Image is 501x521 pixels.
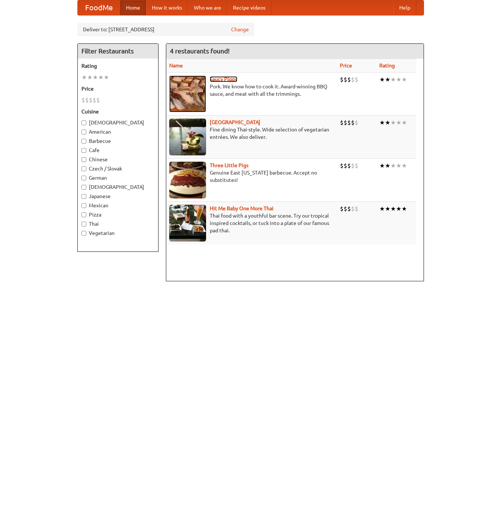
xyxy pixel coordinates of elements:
[81,203,86,208] input: Mexican
[81,202,154,209] label: Mexican
[401,162,407,170] li: ★
[396,162,401,170] li: ★
[355,162,358,170] li: $
[396,75,401,84] li: ★
[81,193,154,200] label: Japanese
[81,148,86,153] input: Cafe
[340,119,344,127] li: $
[344,75,347,84] li: $
[355,119,358,127] li: $
[210,119,260,125] a: [GEOGRAPHIC_DATA]
[146,0,188,15] a: How it works
[347,205,351,213] li: $
[390,75,396,84] li: ★
[396,119,401,127] li: ★
[344,205,347,213] li: $
[401,75,407,84] li: ★
[81,222,86,226] input: Thai
[340,75,344,84] li: $
[227,0,271,15] a: Recipe videos
[401,119,407,127] li: ★
[385,119,390,127] li: ★
[385,75,390,84] li: ★
[355,205,358,213] li: $
[77,23,254,36] div: Deliver to: [STREET_ADDRESS]
[81,166,86,171] input: Czech / Slovak
[347,119,351,127] li: $
[98,73,104,81] li: ★
[78,0,120,15] a: FoodMe
[81,183,154,191] label: [DEMOGRAPHIC_DATA]
[81,119,154,126] label: [DEMOGRAPHIC_DATA]
[188,0,227,15] a: Who we are
[210,205,274,211] a: Hit Me Baby One More Thai
[81,176,86,180] input: German
[340,205,344,213] li: $
[390,119,396,127] li: ★
[169,212,334,234] p: Thai food with a youthful bar scene. Try our tropical inspired cocktails, or tuck into a plate of...
[340,162,344,170] li: $
[81,137,154,145] label: Barbecue
[351,119,355,127] li: $
[169,119,206,155] img: satay.jpg
[390,205,396,213] li: ★
[347,75,351,84] li: $
[351,75,355,84] li: $
[81,165,154,172] label: Czech / Slovak
[96,96,100,104] li: $
[351,162,355,170] li: $
[379,162,385,170] li: ★
[81,229,154,237] label: Vegetarian
[81,157,86,162] input: Chinese
[396,205,401,213] li: ★
[81,128,154,135] label: American
[351,205,355,213] li: $
[81,108,154,115] h5: Cuisine
[81,120,86,125] input: [DEMOGRAPHIC_DATA]
[169,83,334,98] p: Pork. We know how to cook it. Award-winning BBQ sauce, and meat with all the trimmings.
[89,96,93,104] li: $
[93,96,96,104] li: $
[393,0,416,15] a: Help
[81,147,154,154] label: Cafe
[93,73,98,81] li: ★
[379,205,385,213] li: ★
[379,75,385,84] li: ★
[81,231,86,236] input: Vegetarian
[169,126,334,141] p: Fine dining Thai-style. Wide selection of vegetarian entrées. We also deliver.
[81,194,86,199] input: Japanese
[81,185,86,190] input: [DEMOGRAPHIC_DATA]
[170,47,230,54] ng-pluralize: 4 restaurants found!
[104,73,109,81] li: ★
[347,162,351,170] li: $
[169,75,206,112] img: saucy.jpg
[210,162,248,168] a: Three Little Pigs
[78,44,158,59] h4: Filter Restaurants
[231,26,249,33] a: Change
[87,73,93,81] li: ★
[340,63,352,68] a: Price
[81,96,85,104] li: $
[379,119,385,127] li: ★
[169,63,183,68] a: Name
[120,0,146,15] a: Home
[81,139,86,144] input: Barbecue
[81,73,87,81] li: ★
[81,130,86,134] input: American
[81,220,154,228] label: Thai
[390,162,396,170] li: ★
[401,205,407,213] li: ★
[344,162,347,170] li: $
[169,169,334,184] p: Genuine East [US_STATE] barbecue. Accept no substitutes!
[385,162,390,170] li: ★
[169,162,206,198] img: littlepigs.jpg
[81,62,154,70] h5: Rating
[355,75,358,84] li: $
[81,174,154,182] label: German
[379,63,395,68] a: Rating
[210,76,237,82] a: Saucy Piggy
